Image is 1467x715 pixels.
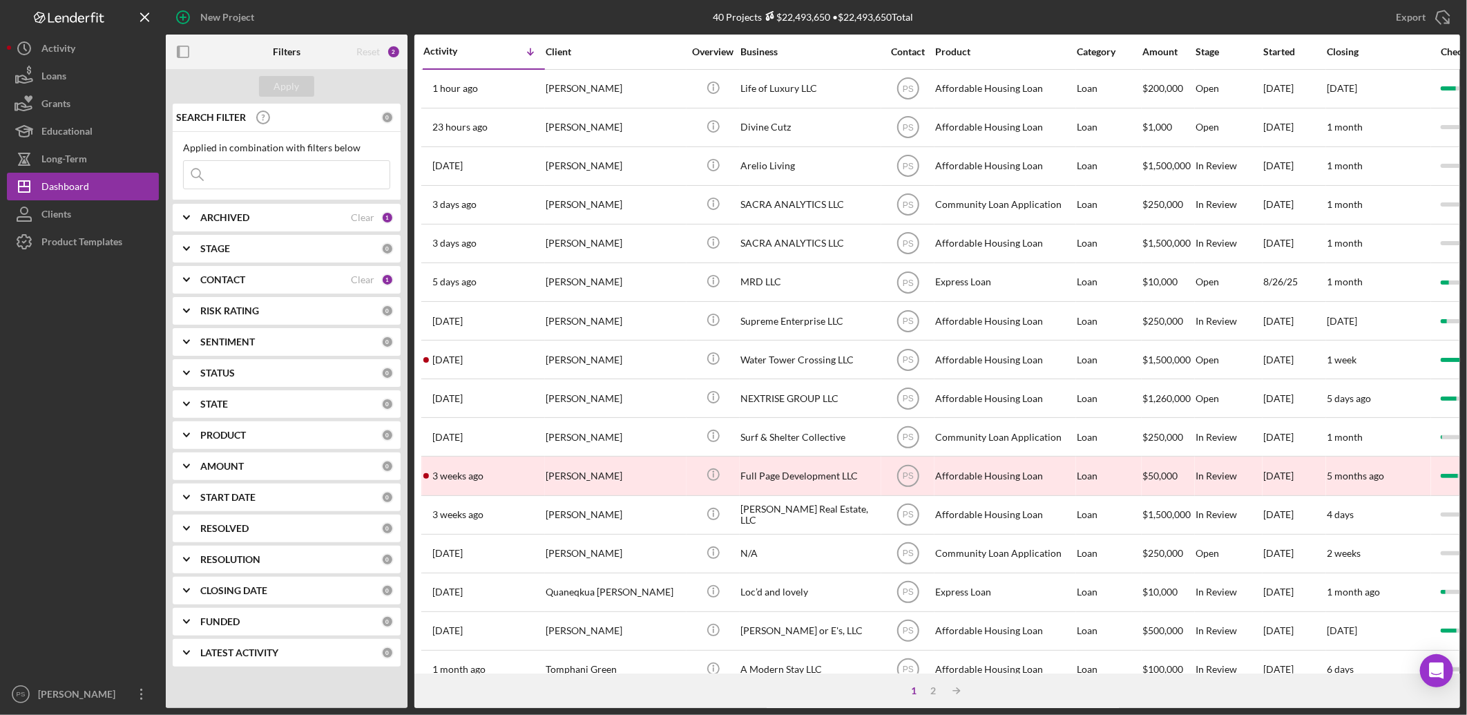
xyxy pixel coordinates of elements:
[1196,264,1262,301] div: Open
[381,398,394,410] div: 0
[1142,354,1191,365] span: $1,500,000
[740,225,879,262] div: SACRA ANALYTICS LLC
[1142,392,1191,404] span: $1,260,000
[935,535,1073,572] div: Community Loan Application
[546,535,684,572] div: [PERSON_NAME]
[381,305,394,317] div: 0
[1196,651,1262,688] div: In Review
[7,145,159,173] button: Long-Term
[200,274,245,285] b: CONTACT
[740,574,879,611] div: Loc’d and lovely
[1196,109,1262,146] div: Open
[381,460,394,473] div: 0
[1263,613,1325,649] div: [DATE]
[740,457,879,494] div: Full Page Development LLC
[902,627,913,636] text: PS
[381,491,394,504] div: 0
[1263,303,1325,339] div: [DATE]
[935,651,1073,688] div: Affordable Housing Loan
[432,276,477,287] time: 2025-08-29 17:05
[41,145,87,176] div: Long-Term
[381,584,394,597] div: 0
[381,647,394,659] div: 0
[546,651,684,688] div: Tomphani Green
[1327,237,1363,249] time: 1 month
[546,70,684,107] div: [PERSON_NAME]
[381,367,394,379] div: 0
[1196,148,1262,184] div: In Review
[200,336,255,347] b: SENTIMENT
[1263,574,1325,611] div: [DATE]
[935,419,1073,455] div: Community Loan Application
[902,472,913,482] text: PS
[1196,70,1262,107] div: Open
[546,148,684,184] div: [PERSON_NAME]
[7,228,159,256] a: Product Templates
[935,264,1073,301] div: Express Loan
[1263,380,1325,417] div: [DATE]
[7,173,159,200] a: Dashboard
[740,46,879,57] div: Business
[546,46,684,57] div: Client
[200,305,259,316] b: RISK RATING
[1327,392,1371,404] time: 5 days ago
[432,316,463,327] time: 2025-08-27 16:57
[1077,225,1141,262] div: Loan
[935,148,1073,184] div: Affordable Housing Loan
[423,46,484,57] div: Activity
[1142,431,1183,443] span: $250,000
[1263,264,1325,301] div: 8/26/25
[1142,457,1194,494] div: $50,000
[1196,46,1262,57] div: Stage
[902,316,913,326] text: PS
[381,616,394,628] div: 0
[381,242,394,255] div: 0
[1142,663,1183,675] span: $100,000
[7,62,159,90] button: Loans
[1142,547,1183,559] span: $250,000
[1196,380,1262,417] div: Open
[902,84,913,94] text: PS
[1077,535,1141,572] div: Loan
[740,613,879,649] div: [PERSON_NAME] or E's, LLC
[935,109,1073,146] div: Affordable Housing Loan
[1196,303,1262,339] div: In Review
[41,173,89,204] div: Dashboard
[381,211,394,224] div: 1
[35,680,124,712] div: [PERSON_NAME]
[7,117,159,145] a: Educational
[902,549,913,559] text: PS
[935,46,1073,57] div: Product
[546,303,684,339] div: [PERSON_NAME]
[1327,586,1380,598] time: 1 month ago
[1077,187,1141,223] div: Loan
[546,497,684,533] div: [PERSON_NAME]
[687,46,739,57] div: Overview
[935,225,1073,262] div: Affordable Housing Loan
[1077,574,1141,611] div: Loan
[200,430,246,441] b: PRODUCT
[200,523,249,534] b: RESOLVED
[1077,341,1141,378] div: Loan
[1142,121,1172,133] span: $1,000
[1263,148,1325,184] div: [DATE]
[935,341,1073,378] div: Affordable Housing Loan
[1327,663,1354,675] time: 6 days
[935,303,1073,339] div: Affordable Housing Loan
[1263,651,1325,688] div: [DATE]
[902,200,913,210] text: PS
[1327,315,1357,327] time: [DATE]
[1263,187,1325,223] div: [DATE]
[1327,508,1354,520] time: 4 days
[1196,341,1262,378] div: Open
[1263,457,1325,494] div: [DATE]
[200,243,230,254] b: STAGE
[432,83,478,94] time: 2025-09-03 19:29
[176,112,246,123] b: SEARCH FILTER
[740,303,879,339] div: Supreme Enterprise LLC
[923,685,943,696] div: 2
[7,90,159,117] button: Grants
[1077,109,1141,146] div: Loan
[381,553,394,566] div: 0
[1142,237,1191,249] span: $1,500,000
